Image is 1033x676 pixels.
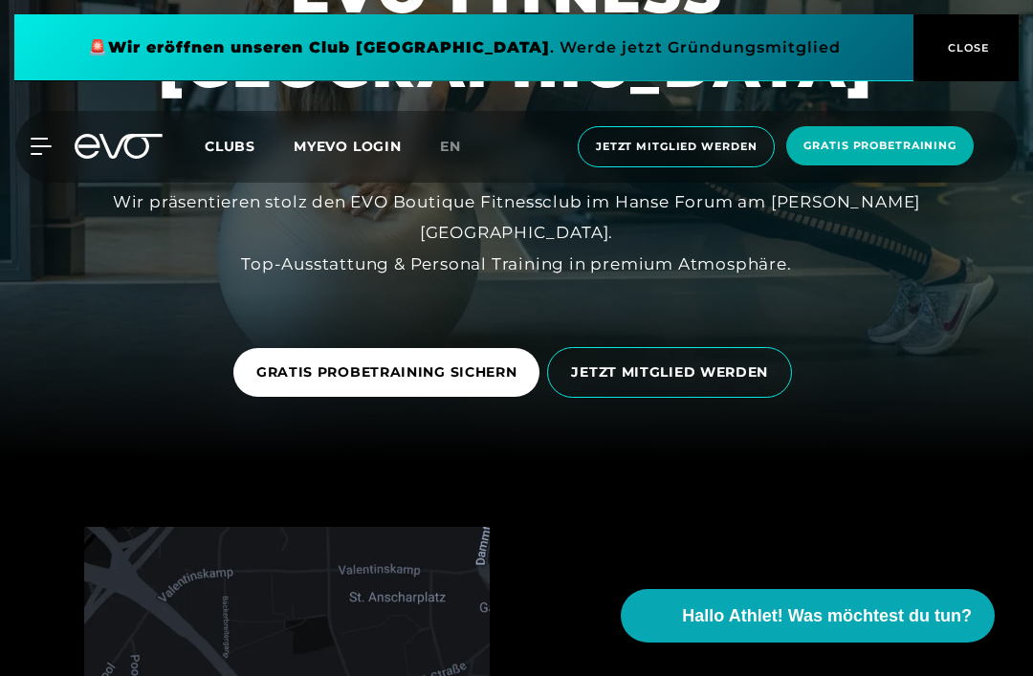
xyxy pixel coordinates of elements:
span: Gratis Probetraining [803,138,956,154]
a: Clubs [205,137,294,155]
span: GRATIS PROBETRAINING SICHERN [256,362,517,382]
a: en [440,136,484,158]
a: GRATIS PROBETRAINING SICHERN [233,334,548,411]
button: CLOSE [913,14,1019,81]
span: JETZT MITGLIED WERDEN [571,362,768,382]
span: en [440,138,461,155]
button: Hallo Athlet! Was möchtest du tun? [621,589,995,643]
span: Clubs [205,138,255,155]
a: Gratis Probetraining [780,126,979,167]
a: JETZT MITGLIED WERDEN [547,333,800,412]
span: Jetzt Mitglied werden [596,139,757,155]
a: MYEVO LOGIN [294,138,402,155]
div: Wir präsentieren stolz den EVO Boutique Fitnessclub im Hanse Forum am [PERSON_NAME][GEOGRAPHIC_DA... [86,186,947,279]
a: Jetzt Mitglied werden [572,126,780,167]
span: CLOSE [943,39,990,56]
span: Hallo Athlet! Was möchtest du tun? [682,603,972,629]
